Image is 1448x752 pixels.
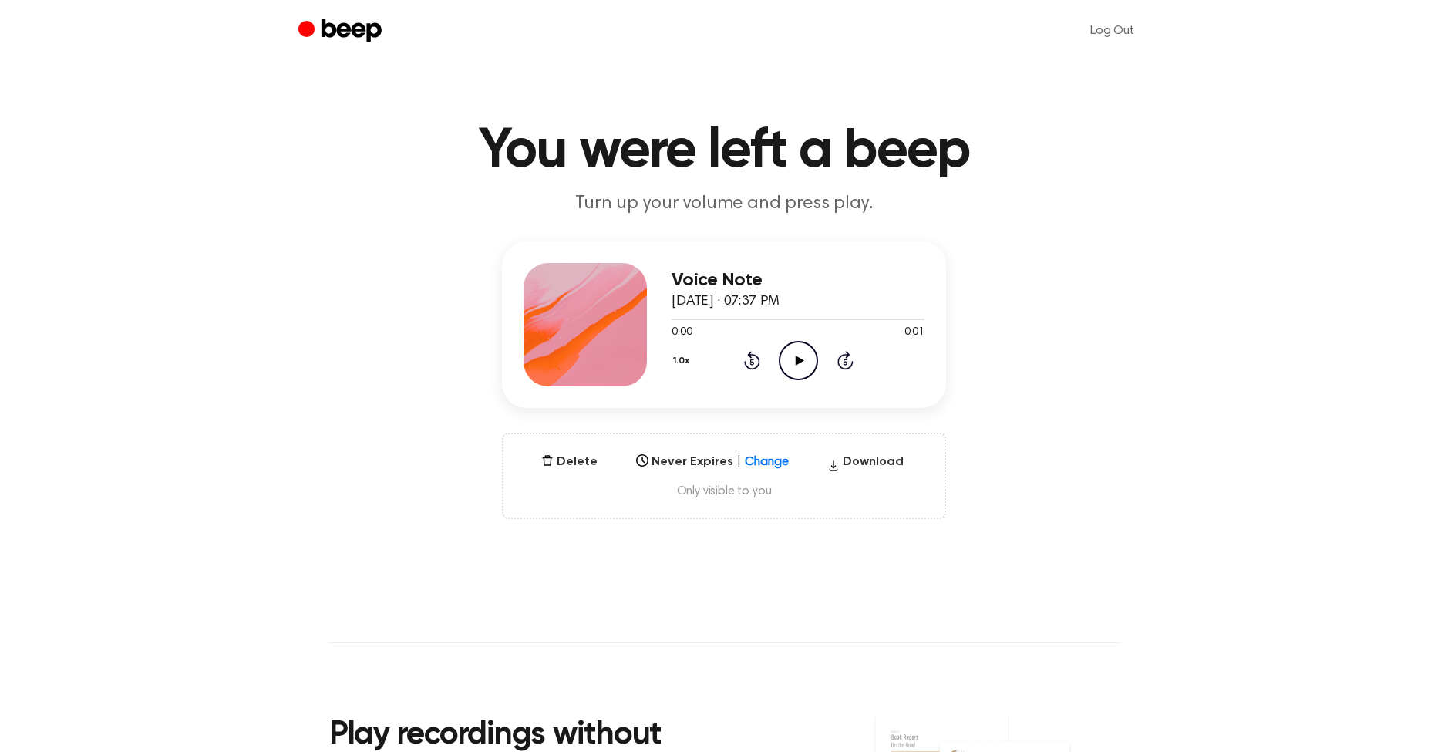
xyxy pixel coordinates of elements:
a: Log Out [1075,12,1150,49]
p: Turn up your volume and press play. [428,191,1020,217]
span: [DATE] · 07:37 PM [672,295,780,309]
button: 1.0x [672,348,695,374]
span: Only visible to you [522,484,926,499]
button: Delete [535,453,604,471]
h1: You were left a beep [329,123,1119,179]
a: Beep [298,16,386,46]
span: 0:01 [904,325,924,341]
span: 0:00 [672,325,692,341]
h3: Voice Note [672,270,924,291]
button: Download [821,453,910,477]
